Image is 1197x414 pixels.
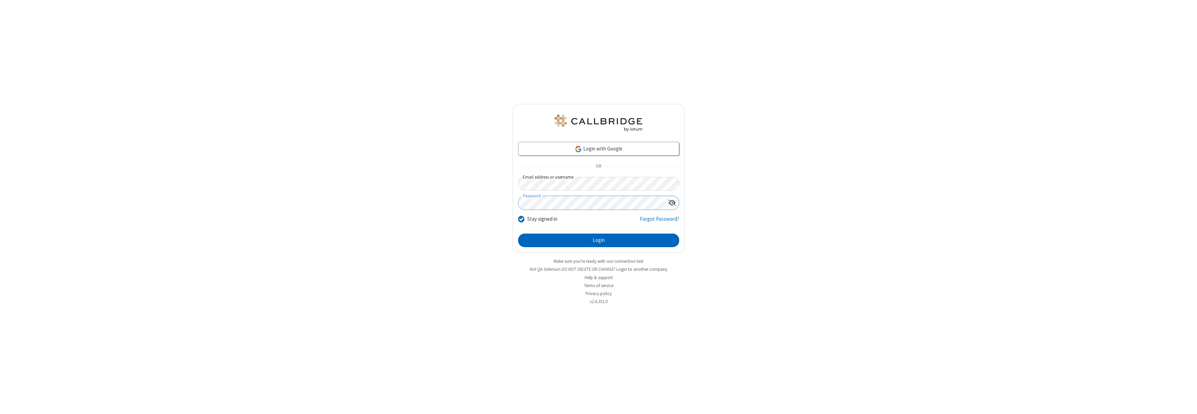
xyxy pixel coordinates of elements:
[584,283,613,289] a: Terms of service
[1180,396,1192,409] iframe: Chat
[585,275,613,281] a: Help & support
[586,291,612,297] a: Privacy policy
[665,196,679,209] div: Show password
[554,258,643,264] a: Make sure you're ready with our connection test
[518,234,679,247] button: Login
[518,196,665,210] input: Password
[616,266,667,273] button: Login to another company
[527,215,557,223] label: Stay signed in
[513,298,685,305] li: v2.6.351.0
[574,145,582,153] img: google-icon.png
[518,142,679,156] a: Login with Google
[593,162,604,171] span: OR
[518,177,679,190] input: Email address or username
[513,266,685,273] li: Not QA Selenium DO NOT DELETE OR CHANGE?
[640,215,679,228] a: Forgot Password?
[553,115,644,131] img: QA Selenium DO NOT DELETE OR CHANGE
